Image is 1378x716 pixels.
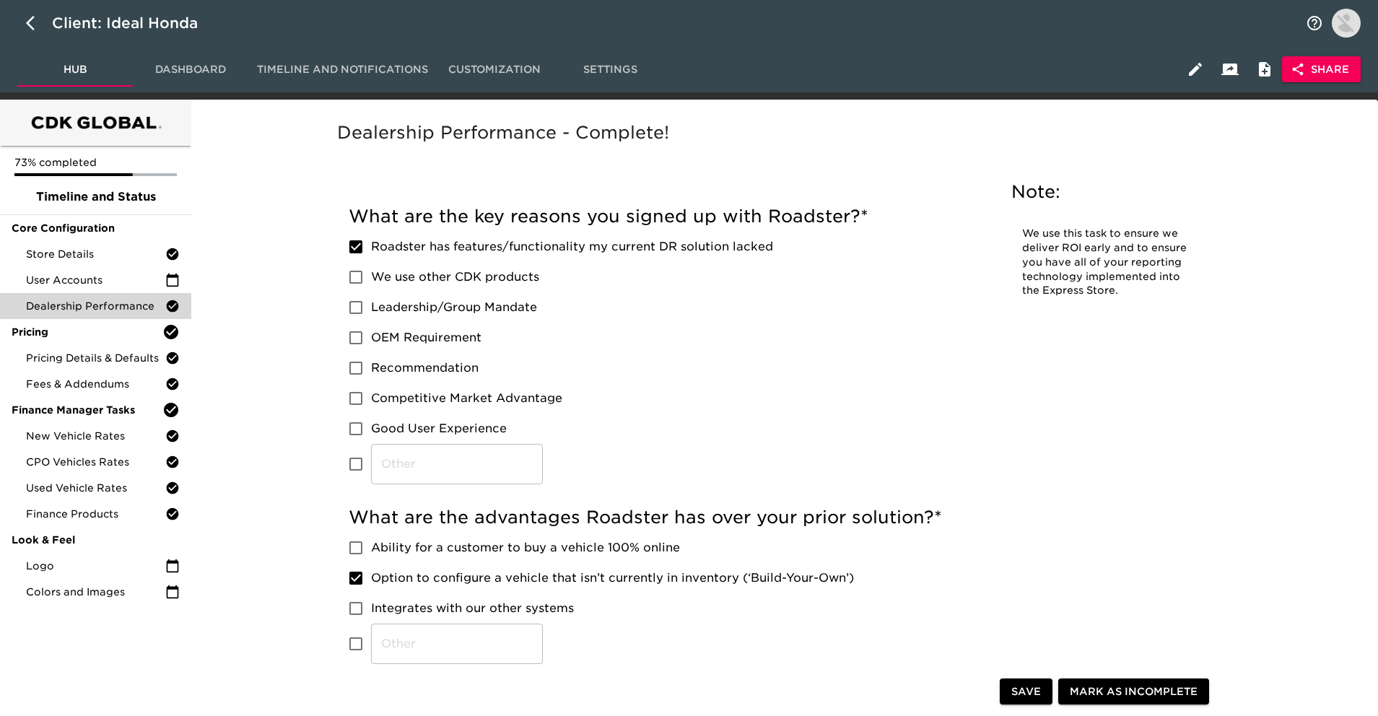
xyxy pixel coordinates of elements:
img: Profile [1332,9,1361,38]
span: Leadership/Group Mandate [371,299,537,316]
div: Client: Ideal Honda [52,12,218,35]
span: Integrates with our other systems [371,600,574,617]
span: Dealership Performance [26,299,165,313]
span: Core Configuration [12,221,180,235]
span: Recommendation [371,359,479,377]
button: Save [1000,678,1052,705]
span: Pricing Details & Defaults [26,351,165,365]
span: Competitive Market Advantage [371,390,562,407]
span: We use other CDK products [371,268,539,286]
span: Good User Experience [371,420,507,437]
span: Mark as Incomplete [1070,683,1198,701]
span: CPO Vehicles Rates [26,455,165,469]
input: Other [371,444,543,484]
span: Colors and Images [26,585,165,599]
button: Share [1282,56,1361,83]
h5: Note: [1011,180,1206,204]
span: Look & Feel [12,533,180,547]
span: Share [1294,61,1349,79]
h5: What are the key reasons you signed up with Roadster? [349,205,985,228]
span: Fees & Addendums [26,377,165,391]
span: Store Details [26,247,165,261]
p: 73% completed [14,155,177,170]
p: We use this task to ensure we deliver ROI early and to ensure you have all of your reporting tech... [1022,227,1195,298]
h5: Dealership Performance - Complete! [337,121,1226,144]
span: Settings [561,61,659,79]
span: Timeline and Notifications [257,61,428,79]
span: Dashboard [141,61,240,79]
span: Option to configure a vehicle that isn’t currently in inventory (‘Build-Your-Own’) [371,569,854,587]
span: OEM Requirement [371,329,481,346]
button: notifications [1297,6,1332,40]
span: Finance Manager Tasks [12,403,162,417]
span: Finance Products [26,507,165,521]
span: Ability for a customer to buy a vehicle 100% online [371,539,680,556]
span: Save [1011,683,1041,701]
span: Timeline and Status [12,188,180,206]
span: User Accounts [26,273,165,287]
span: Roadster has features/functionality my current DR solution lacked [371,238,773,256]
span: Hub [26,61,124,79]
button: Client View [1213,52,1247,87]
button: Edit Hub [1178,52,1213,87]
span: Logo [26,559,165,573]
span: New Vehicle Rates [26,429,165,443]
h5: What are the advantages Roadster has over your prior solution? [349,506,985,529]
span: Pricing [12,325,162,339]
span: Customization [445,61,544,79]
span: Used Vehicle Rates [26,481,165,495]
input: Other [371,624,543,664]
button: Internal Notes and Comments [1247,52,1282,87]
button: Mark as Incomplete [1058,678,1209,705]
